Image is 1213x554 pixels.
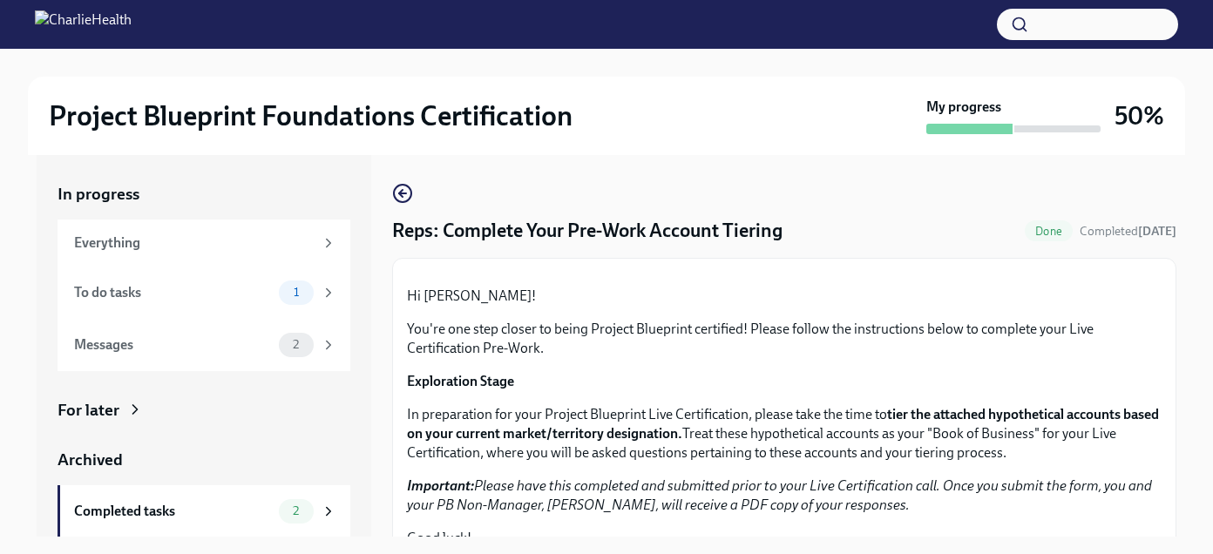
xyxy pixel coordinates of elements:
[1115,100,1164,132] h3: 50%
[282,504,309,517] span: 2
[74,283,272,302] div: To do tasks
[407,287,1162,306] p: Hi [PERSON_NAME]!
[407,405,1162,463] p: In preparation for your Project Blueprint Live Certification, please take the time to Treat these...
[407,477,474,494] strong: Important:
[1080,224,1176,239] span: Completed
[58,319,350,371] a: Messages2
[74,335,272,355] div: Messages
[283,286,309,299] span: 1
[392,218,783,244] h4: Reps: Complete Your Pre-Work Account Tiering
[58,267,350,319] a: To do tasks1
[74,502,272,521] div: Completed tasks
[282,338,309,351] span: 2
[407,320,1162,358] p: You're one step closer to being Project Blueprint certified! Please follow the instructions below...
[58,220,350,267] a: Everything
[58,449,350,471] a: Archived
[49,98,573,133] h2: Project Blueprint Foundations Certification
[35,10,132,38] img: CharlieHealth
[58,183,350,206] a: In progress
[1025,225,1073,238] span: Done
[1080,223,1176,240] span: September 8th, 2025 14:31
[58,399,119,422] div: For later
[926,98,1001,117] strong: My progress
[74,233,314,253] div: Everything
[407,373,514,389] strong: Exploration Stage
[407,477,1152,513] em: Please have this completed and submitted prior to your Live Certification call. Once you submit t...
[58,485,350,537] a: Completed tasks2
[58,399,350,422] a: For later
[1138,224,1176,239] strong: [DATE]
